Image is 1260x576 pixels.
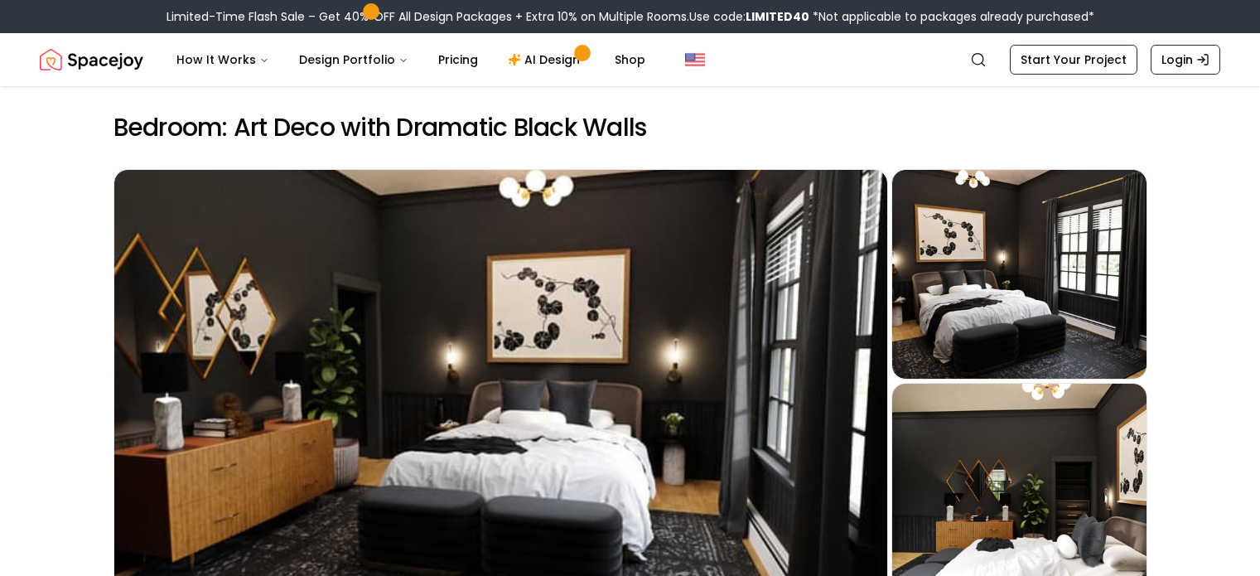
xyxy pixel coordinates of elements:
[40,43,143,76] a: Spacejoy
[40,43,143,76] img: Spacejoy Logo
[685,50,705,70] img: United States
[809,8,1094,25] span: *Not applicable to packages already purchased*
[1010,45,1137,75] a: Start Your Project
[1151,45,1220,75] a: Login
[167,8,1094,25] div: Limited-Time Flash Sale – Get 40% OFF All Design Packages + Extra 10% on Multiple Rooms.
[163,43,659,76] nav: Main
[746,8,809,25] b: LIMITED40
[113,113,1147,143] h2: Bedroom: Art Deco with Dramatic Black Walls
[286,43,422,76] button: Design Portfolio
[425,43,491,76] a: Pricing
[601,43,659,76] a: Shop
[163,43,282,76] button: How It Works
[495,43,598,76] a: AI Design
[689,8,809,25] span: Use code:
[40,33,1220,86] nav: Global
